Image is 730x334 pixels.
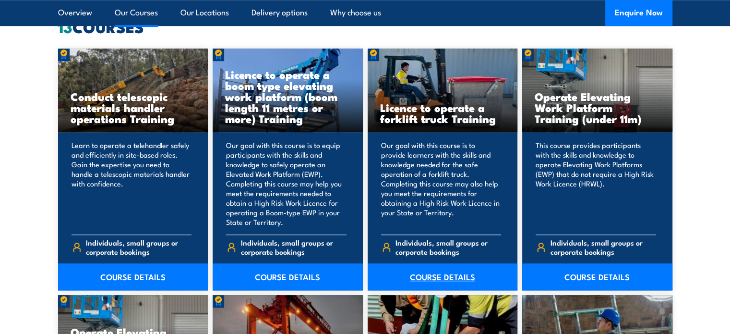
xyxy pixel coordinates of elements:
h3: Licence to operate a forklift truck Training [380,102,505,124]
p: This course provides participants with the skills and knowledge to operate Elevating Work Platfor... [536,140,656,227]
h3: Operate Elevating Work Platform Training (under 11m) [535,91,660,124]
h2: COURSES [58,20,672,33]
span: Individuals, small groups or corporate bookings [550,238,656,256]
a: COURSE DETAILS [522,263,672,290]
p: Our goal with this course is to equip participants with the skills and knowledge to safely operat... [226,140,347,227]
p: Our goal with this course is to provide learners with the skills and knowledge needed for the saf... [381,140,502,227]
h3: Conduct telescopic materials handler operations Training [71,91,196,124]
a: COURSE DETAILS [213,263,363,290]
strong: 13 [58,14,72,38]
p: Learn to operate a telehandler safely and efficiently in site-based roles. Gain the expertise you... [72,140,192,227]
span: Individuals, small groups or corporate bookings [86,238,191,256]
span: Individuals, small groups or corporate bookings [395,238,501,256]
a: COURSE DETAILS [368,263,518,290]
span: Individuals, small groups or corporate bookings [241,238,347,256]
h3: Licence to operate a boom type elevating work platform (boom length 11 metres or more) Training [225,69,350,124]
a: COURSE DETAILS [58,263,208,290]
